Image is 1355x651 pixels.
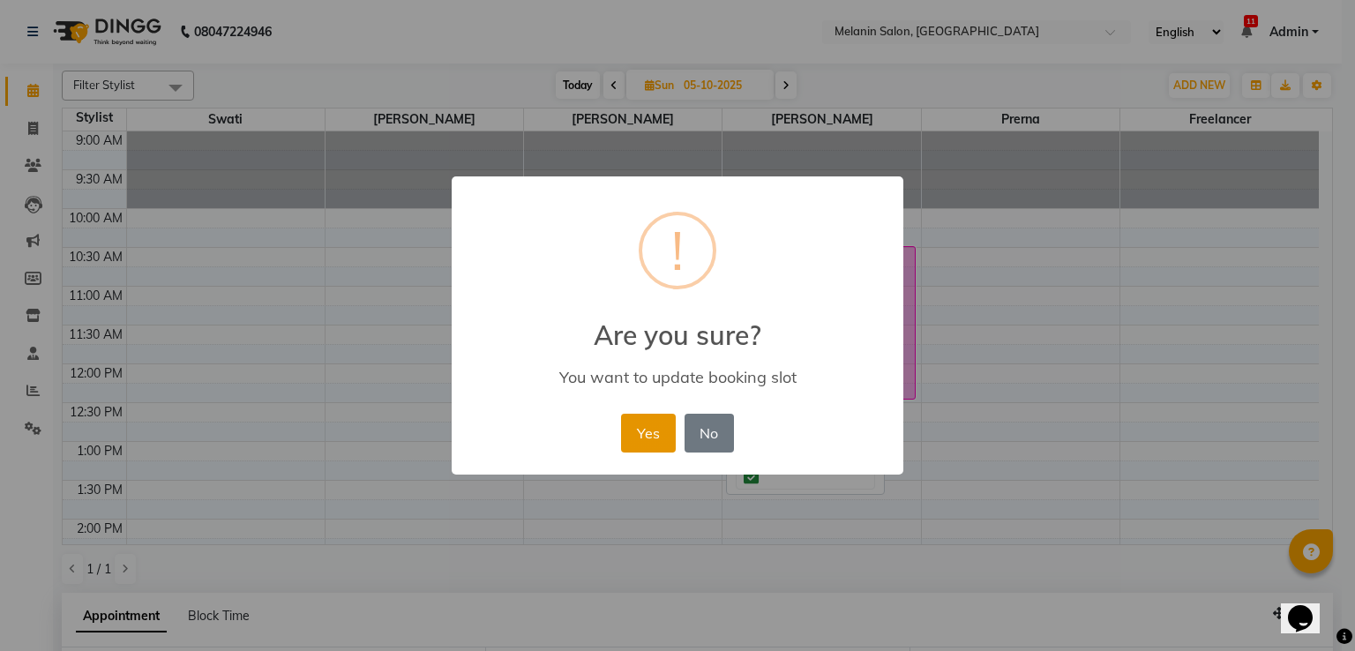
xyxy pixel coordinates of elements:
[1281,580,1337,633] iframe: chat widget
[671,215,684,286] div: !
[452,298,903,351] h2: Are you sure?
[685,414,734,453] button: No
[477,367,878,387] div: You want to update booking slot
[621,414,675,453] button: Yes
